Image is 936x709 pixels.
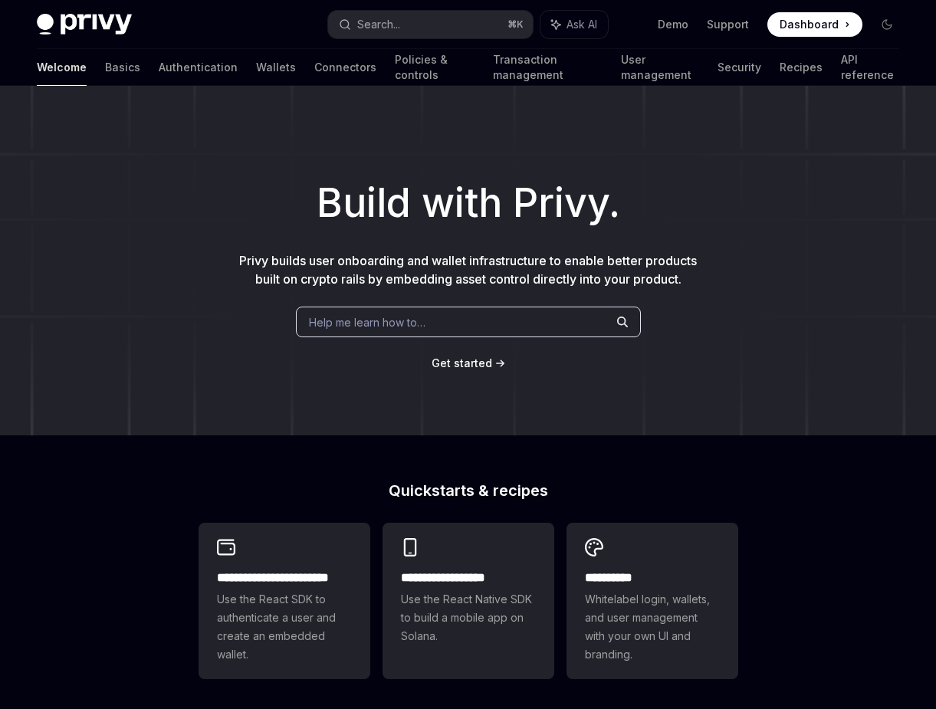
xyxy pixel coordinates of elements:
[105,49,140,86] a: Basics
[567,523,738,679] a: **** *****Whitelabel login, wallets, and user management with your own UI and branding.
[841,49,899,86] a: API reference
[658,17,688,32] a: Demo
[217,590,352,664] span: Use the React SDK to authenticate a user and create an embedded wallet.
[37,49,87,86] a: Welcome
[707,17,749,32] a: Support
[309,314,425,330] span: Help me learn how to…
[328,11,532,38] button: Search...⌘K
[718,49,761,86] a: Security
[37,14,132,35] img: dark logo
[256,49,296,86] a: Wallets
[383,523,554,679] a: **** **** **** ***Use the React Native SDK to build a mobile app on Solana.
[159,49,238,86] a: Authentication
[432,356,492,371] a: Get started
[432,356,492,369] span: Get started
[314,49,376,86] a: Connectors
[780,17,839,32] span: Dashboard
[585,590,720,664] span: Whitelabel login, wallets, and user management with your own UI and branding.
[199,483,738,498] h2: Quickstarts & recipes
[395,49,475,86] a: Policies & controls
[401,590,536,645] span: Use the React Native SDK to build a mobile app on Solana.
[780,49,823,86] a: Recipes
[567,17,597,32] span: Ask AI
[25,173,911,233] h1: Build with Privy.
[875,12,899,37] button: Toggle dark mode
[540,11,608,38] button: Ask AI
[507,18,524,31] span: ⌘ K
[239,253,697,287] span: Privy builds user onboarding and wallet infrastructure to enable better products built on crypto ...
[493,49,603,86] a: Transaction management
[767,12,862,37] a: Dashboard
[357,15,400,34] div: Search...
[621,49,699,86] a: User management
